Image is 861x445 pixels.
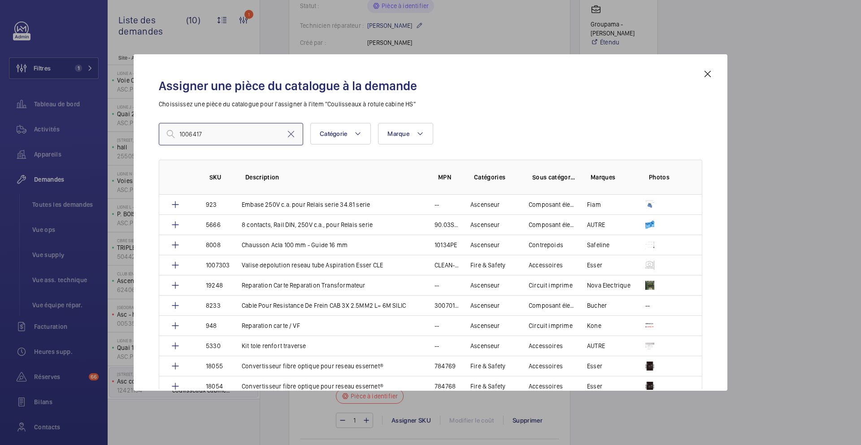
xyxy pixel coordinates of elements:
p: Reparation Carte Reparation Transformateur [242,281,365,290]
p: -- [435,341,439,350]
span: Catégorie [320,130,347,137]
p: AUTRE [587,341,605,350]
input: Find a part [159,123,303,145]
p: Composant électrique [529,200,576,209]
p: 5666 [206,220,221,229]
p: 923 [206,200,217,209]
p: 90.03SMA [435,220,460,229]
p: 784769 [435,362,456,371]
p: Fire & Safety [470,261,505,270]
button: Catégorie [310,123,371,144]
p: Cable Pour Resistance De Frein CAB 3X 2.5MM2 L= 6M SILIC [242,301,406,310]
p: 8008 [206,240,221,249]
p: Reparation carte / VF [242,321,300,330]
p: Choississez une pièce du catalogue pour l'assigner à l'item "Coulisseaux à rotule cabine HS" [159,100,702,109]
p: 18055 [206,362,223,371]
p: Sous catégories [532,173,576,182]
p: Ascenseur [470,240,500,249]
p: 784768 [435,382,456,391]
p: Circuit imprime [529,321,573,330]
p: Fiam [587,200,601,209]
p: -- [435,281,439,290]
p: 8233 [206,301,221,310]
p: Catégories [474,173,518,182]
p: Contrepoids [529,240,563,249]
img: SGcB5Ehg02oLZgJuEnqeXMXDB_QQL-GQpVtNbxrZiFdTniFs.jpeg [645,382,654,391]
p: -- [435,321,439,330]
p: 8 contacts, Rail DIN, 250V c.a., pour Relais serie [242,220,373,229]
img: lF0e3Jh-LaJBhyqSR1ZC1AeaR4djJNbN4LnJJayPvK4Zog0S.png [645,341,654,350]
p: Esser [587,362,602,371]
p: Safeline [587,240,609,249]
p: -- [435,200,439,209]
p: Convertisseur fibre optique pour reseau essernet® [242,382,383,391]
img: eLt7zKIGM1-7CEqp8L48y2l3htX1H5czUFc7Fng-7wDAC2Z4.png [645,220,654,229]
img: nKZb8lNCPKyfHLZf18PutO9ebfK5vKjWQueJfPfjfa-og7b8.png [645,240,654,249]
p: Photos [649,173,684,182]
p: 948 [206,321,217,330]
p: 18054 [206,382,223,391]
p: Accessoires [529,362,563,371]
p: Ascenseur [470,301,500,310]
p: 19248 [206,281,223,290]
p: Ascenseur [470,281,500,290]
p: AUTRE [587,220,605,229]
p: Ascenseur [470,341,500,350]
p: Fire & Safety [470,382,505,391]
p: Embase 250V c.a. pour Relais serie 34.81 serie [242,200,370,209]
p: CLEAN-UCEL7 [435,261,460,270]
p: Valise depolution reseau tube Aspiration Esser CLE [242,261,383,270]
p: Ascenseur [470,200,500,209]
p: 10134PE [435,240,457,249]
p: 3007011091 [435,301,460,310]
img: mgKNnLUo32YisrdXDPXwnmHuC0uVg7sd9j77u0g5nYnLw-oI.png [645,261,654,270]
h2: Assigner une pièce du catalogue à la demande [159,78,702,94]
img: vgpSoRdqIo--N9XRrshPIPDsOcnmp9rbvUnj15MX2CXa-Id3.png [645,321,654,330]
p: Accessoires [529,341,563,350]
p: 5330 [206,341,221,350]
img: HB-uwKoydBTNYYGH_95L_1Mkq553R1B_jFj96SwDkcj7Mr5F.jpeg [645,362,654,371]
span: Marque [387,130,409,137]
p: SKU [209,173,231,182]
img: sUb48Yj5xD-v9VscPPuht086fnBxe-OOKd22eorpPdWytDQA.png [645,200,654,209]
p: 1007303 [206,261,230,270]
p: Ascenseur [470,321,500,330]
p: Ascenseur [470,220,500,229]
img: yKRLzJVkGwAvuiyR3Nobx2Aj4X9DqtcrH9mC6iX5nfT8BQ1q.png [645,281,654,290]
p: Nova Electrique [587,281,631,290]
p: Marques [591,173,635,182]
p: Kone [587,321,601,330]
p: Fire & Safety [470,362,505,371]
p: Convertisseur fibre optique pour reseau essernet® [242,362,383,371]
p: Bucher [587,301,607,310]
p: Esser [587,382,602,391]
p: Circuit imprime [529,281,573,290]
button: Marque [378,123,433,144]
p: -- [645,301,650,310]
p: MPN [438,173,460,182]
p: Esser [587,261,602,270]
p: Chausson Acla 100 mm - Guide 16 mm [242,240,348,249]
p: Kit tole renfort traverse [242,341,306,350]
p: Composant électrique [529,301,576,310]
p: Composant électrique [529,220,576,229]
p: Accessoires [529,261,563,270]
p: Description [245,173,424,182]
p: Accessoires [529,382,563,391]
